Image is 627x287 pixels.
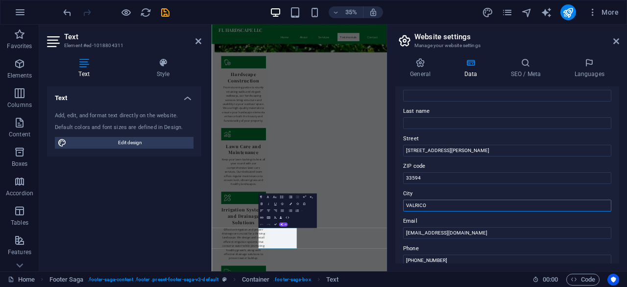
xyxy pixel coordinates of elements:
[294,208,300,214] button: Ordered List
[496,58,559,78] h4: SEO / Meta
[273,274,311,286] span: . footer-saga-box
[607,274,619,286] button: Usercentrics
[9,130,30,138] p: Content
[265,208,271,214] button: Align Center
[140,6,151,18] button: reload
[588,7,619,17] span: More
[403,215,611,227] label: Email
[55,112,193,120] div: Add, edit, and format text directly on the website.
[258,201,265,208] button: Bold (Ctrl+B)
[265,214,271,221] button: Insert Table
[265,201,271,208] button: Italic (Ctrl+I)
[258,194,265,201] button: Paragraph Format
[403,133,611,145] label: Street
[272,214,278,221] button: Clear Formatting
[287,201,293,208] button: Colors
[502,7,513,18] i: Pages (Ctrl+Alt+S)
[532,274,558,286] h6: Session time
[566,274,600,286] button: Code
[258,208,265,214] button: Align Left
[482,7,493,18] i: Design (Ctrl+Alt+Y)
[49,274,84,286] span: Click to select. Double-click to edit
[7,42,32,50] p: Favorites
[449,58,496,78] h4: Data
[55,124,193,132] div: Default colors and font sizes are defined in Design.
[120,6,132,18] button: Click here to leave preview mode and continue editing
[47,58,125,78] h4: Text
[279,214,284,221] button: Data Bindings
[272,221,278,228] button: Confirm (Ctrl+⏎)
[343,6,359,18] h6: 35%
[242,274,269,286] span: Click to select. Double-click to edit
[326,274,338,286] span: Text
[272,201,278,208] button: Underline (Ctrl+U)
[265,194,271,201] button: Font Family
[287,208,293,214] button: Unordered List
[11,219,28,227] p: Tables
[7,101,32,109] p: Columns
[403,243,611,255] label: Phone
[64,41,182,50] h3: Element #ed-1018804311
[55,137,193,149] button: Edit design
[562,7,574,18] i: Publish
[403,188,611,200] label: City
[62,7,73,18] i: Undo: change_data (Ctrl+Z)
[541,6,553,18] button: text_generator
[8,274,35,286] a: Click to cancel selection. Double-click to open Pages
[559,58,619,78] h4: Languages
[482,6,494,18] button: design
[265,221,271,228] button: Redo (Ctrl+Shift+Z)
[284,214,290,221] button: HTML
[64,32,201,41] h2: Text
[279,201,285,208] button: Strikethrough
[543,274,558,286] span: 00 00
[125,58,201,78] h4: Style
[6,189,33,197] p: Accordion
[560,4,576,20] button: publish
[541,7,552,18] i: AI Writer
[550,276,551,283] span: :
[61,6,73,18] button: undo
[294,194,300,201] button: Decrease Indent
[571,274,595,286] span: Code
[329,6,363,18] button: 35%
[403,160,611,172] label: ZIP code
[584,4,623,20] button: More
[279,194,285,201] button: Line Height
[279,208,285,214] button: Align Justify
[7,72,32,79] p: Elements
[160,7,171,18] i: Save (Ctrl+S)
[521,7,532,18] i: Navigator
[301,201,307,208] button: Special Characters
[414,32,619,41] h2: Website settings
[49,274,339,286] nav: breadcrumb
[279,222,288,226] button: AI
[300,208,303,214] button: Ordered List
[502,6,513,18] button: pages
[395,58,449,78] h4: General
[403,105,611,117] label: Last name
[414,41,600,50] h3: Manage your website settings
[308,194,314,201] button: Subscript
[222,277,227,282] i: This element is a customizable preset
[521,6,533,18] button: navigator
[8,248,31,256] p: Features
[47,86,201,104] h4: Text
[284,223,286,225] span: AI
[272,208,278,214] button: Align Right
[369,8,378,17] i: On resize automatically adjust zoom level to fit chosen device.
[287,194,293,201] button: Increase Indent
[258,214,265,221] button: Insert Link
[272,194,278,201] button: Font Size
[159,6,171,18] button: save
[301,194,307,201] button: Superscript
[258,221,265,228] button: Undo (Ctrl+Z)
[12,160,28,168] p: Boxes
[294,201,300,208] button: Icons
[70,137,191,149] span: Edit design
[140,7,151,18] i: Reload page
[88,274,218,286] span: . footer-saga-content .footer .preset-footer-saga-v3-default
